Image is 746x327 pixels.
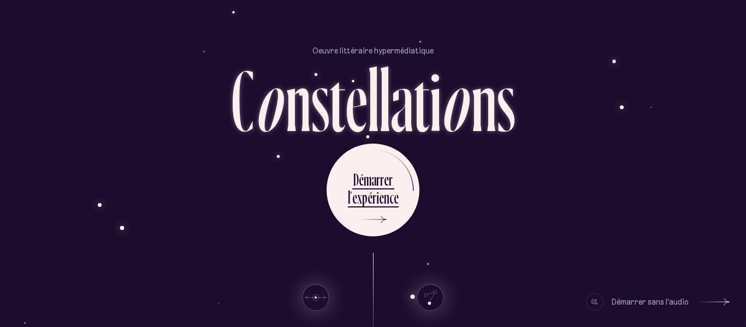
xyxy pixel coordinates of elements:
div: é [368,187,372,208]
div: e [379,187,384,208]
div: n [384,187,389,208]
button: Démarrerl’expérience [327,144,419,236]
div: r [372,187,376,208]
div: n [286,56,311,143]
div: s [311,56,329,143]
div: m [364,169,371,190]
div: t [413,56,430,143]
div: ’ [350,187,352,208]
div: e [384,169,389,190]
div: a [371,169,376,190]
div: i [376,187,379,208]
p: Oeuvre littéraire hypermédiatique [312,45,434,56]
div: a [390,56,413,143]
div: x [357,187,362,208]
div: c [389,187,394,208]
div: e [394,187,399,208]
div: p [362,187,368,208]
div: C [231,56,254,143]
div: l [379,56,390,143]
div: o [254,56,286,143]
button: Démarrer sans l’audio [586,293,730,311]
div: o [440,56,471,143]
div: n [471,56,496,143]
div: e [352,187,357,208]
div: r [389,169,393,190]
div: r [376,169,380,190]
div: D [353,169,359,190]
div: l [368,56,379,143]
div: Démarrer sans l’audio [612,293,689,311]
div: l [348,187,350,208]
div: é [359,169,364,190]
div: r [380,169,384,190]
div: t [329,56,346,143]
div: s [496,56,515,143]
div: i [430,56,441,143]
div: e [346,56,368,143]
